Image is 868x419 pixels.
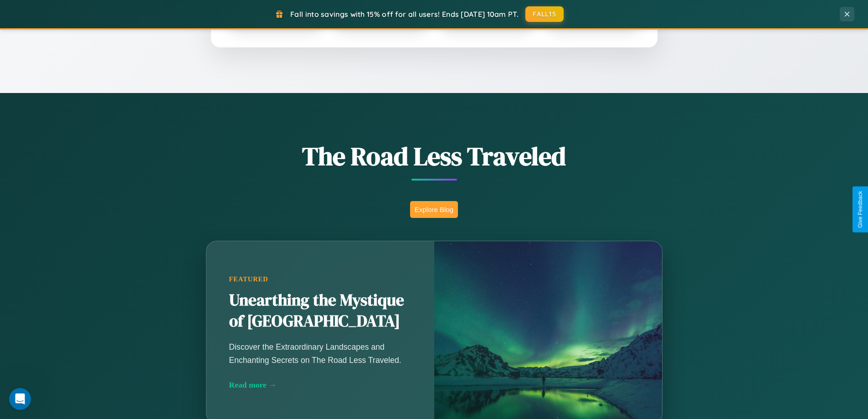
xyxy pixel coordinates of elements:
p: Discover the Extraordinary Landscapes and Enchanting Secrets on The Road Less Traveled. [229,341,411,366]
div: Give Feedback [857,191,863,228]
h2: Unearthing the Mystique of [GEOGRAPHIC_DATA] [229,290,411,332]
iframe: Intercom live chat [9,388,31,410]
div: Featured [229,275,411,283]
div: Read more → [229,380,411,390]
h1: The Road Less Traveled [161,139,708,174]
button: FALL15 [525,6,564,22]
button: Explore Blog [410,201,458,218]
span: Fall into savings with 15% off for all users! Ends [DATE] 10am PT. [290,10,519,19]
